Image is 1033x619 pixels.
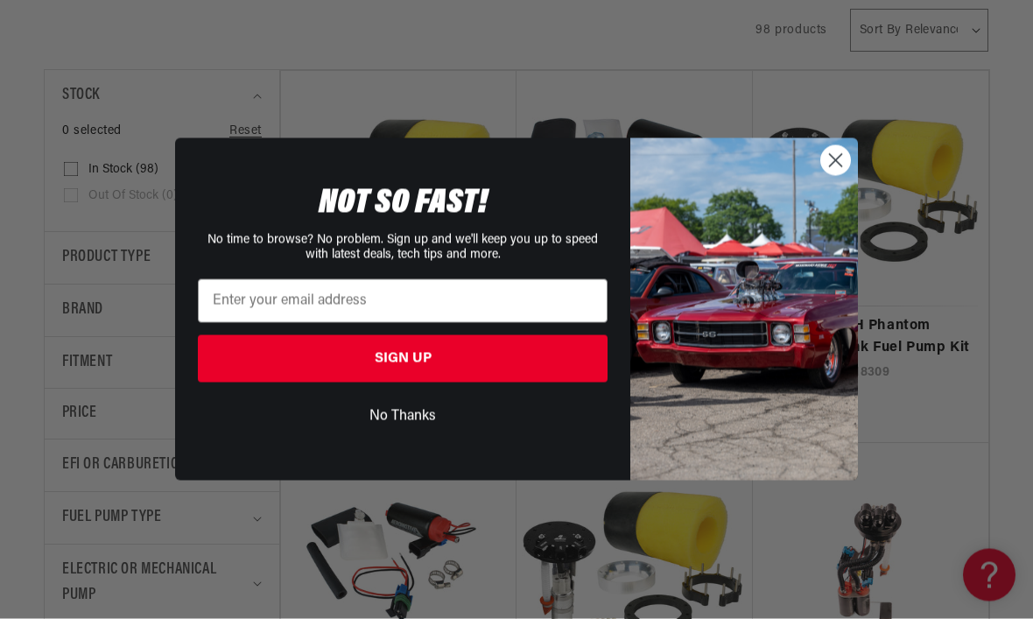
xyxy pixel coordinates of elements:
[207,234,598,262] span: No time to browse? No problem. Sign up and we'll keep you up to speed with latest deals, tech tip...
[198,279,608,323] input: Enter your email address
[198,400,608,433] button: No Thanks
[630,138,858,480] img: 85cdd541-2605-488b-b08c-a5ee7b438a35.jpeg
[198,335,608,383] button: SIGN UP
[319,186,488,222] span: NOT SO FAST!
[820,145,851,176] button: Close dialog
